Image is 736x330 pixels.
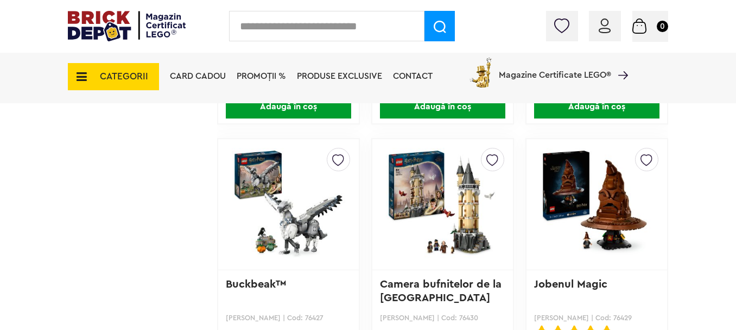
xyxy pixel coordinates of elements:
a: Card Cadou [170,72,226,80]
a: Contact [393,72,433,80]
p: [PERSON_NAME] | Cod: 76429 [534,314,659,322]
a: Adaugă în coș [372,95,513,119]
span: Adaugă în coș [534,95,659,119]
span: Magazine Certificate LEGO® [499,55,611,80]
span: Adaugă în coș [226,95,351,119]
p: [PERSON_NAME] | Cod: 76427 [226,314,351,322]
a: Jobenul Magic [534,279,607,290]
a: Adaugă în coș [218,95,359,119]
img: Buckbeak™ [232,128,345,281]
a: Buckbeak™ [226,279,286,290]
a: Adaugă în coș [526,95,667,119]
a: Magazine Certificate LEGO® [611,57,628,66]
span: Adaugă în coș [380,95,505,119]
img: Camera bufnitelor de la Hogwarts [386,128,499,281]
a: PROMOȚII % [237,72,286,80]
img: Jobenul Magic [540,128,653,281]
small: 0 [657,21,668,32]
a: Camera bufnitelor de la [GEOGRAPHIC_DATA] [380,279,505,303]
a: Produse exclusive [297,72,382,80]
p: [PERSON_NAME] | Cod: 76430 [380,314,505,322]
span: CATEGORII [100,72,148,81]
